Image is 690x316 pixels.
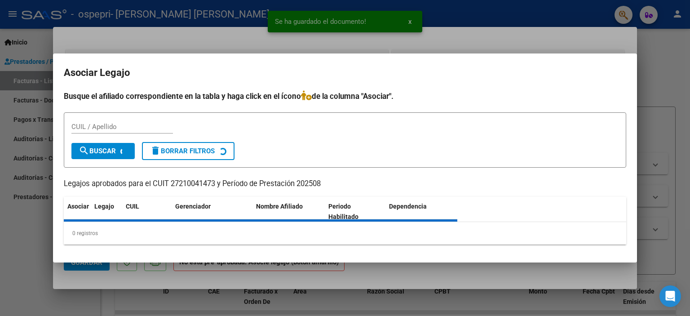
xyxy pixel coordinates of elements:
h2: Asociar Legajo [64,64,626,81]
datatable-header-cell: Legajo [91,197,122,227]
datatable-header-cell: Dependencia [385,197,458,227]
datatable-header-cell: CUIL [122,197,172,227]
mat-icon: search [79,145,89,156]
span: Legajo [94,203,114,210]
datatable-header-cell: Nombre Afiliado [252,197,325,227]
h4: Busque el afiliado correspondiente en la tabla y haga click en el ícono de la columna "Asociar". [64,90,626,102]
span: Buscar [79,147,116,155]
p: Legajos aprobados para el CUIT 27210041473 y Período de Prestación 202508 [64,178,626,190]
datatable-header-cell: Asociar [64,197,91,227]
div: Open Intercom Messenger [659,285,681,307]
datatable-header-cell: Periodo Habilitado [325,197,385,227]
span: Dependencia [389,203,427,210]
span: Gerenciador [175,203,211,210]
span: Nombre Afiliado [256,203,303,210]
span: Asociar [67,203,89,210]
mat-icon: delete [150,145,161,156]
datatable-header-cell: Gerenciador [172,197,252,227]
span: CUIL [126,203,139,210]
div: 0 registros [64,222,626,245]
span: Periodo Habilitado [328,203,358,220]
span: Borrar Filtros [150,147,215,155]
button: Borrar Filtros [142,142,234,160]
button: Buscar [71,143,135,159]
